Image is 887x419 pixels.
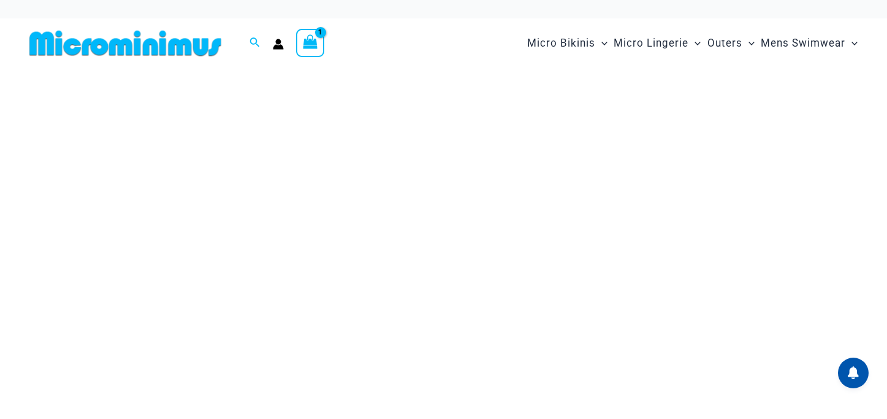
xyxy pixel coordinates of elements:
span: Menu Toggle [742,28,755,59]
span: Menu Toggle [688,28,701,59]
span: Menu Toggle [595,28,607,59]
span: Outers [707,28,742,59]
a: View Shopping Cart, 1 items [296,29,324,57]
a: Mens SwimwearMenu ToggleMenu Toggle [758,25,861,62]
a: Micro BikinisMenu ToggleMenu Toggle [524,25,611,62]
a: Account icon link [273,39,284,50]
span: Micro Lingerie [614,28,688,59]
a: OutersMenu ToggleMenu Toggle [704,25,758,62]
span: Micro Bikinis [527,28,595,59]
a: Search icon link [249,36,261,51]
nav: Site Navigation [522,23,862,64]
span: Menu Toggle [845,28,858,59]
span: Mens Swimwear [761,28,845,59]
img: MM SHOP LOGO FLAT [25,29,226,57]
a: Micro LingerieMenu ToggleMenu Toggle [611,25,704,62]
